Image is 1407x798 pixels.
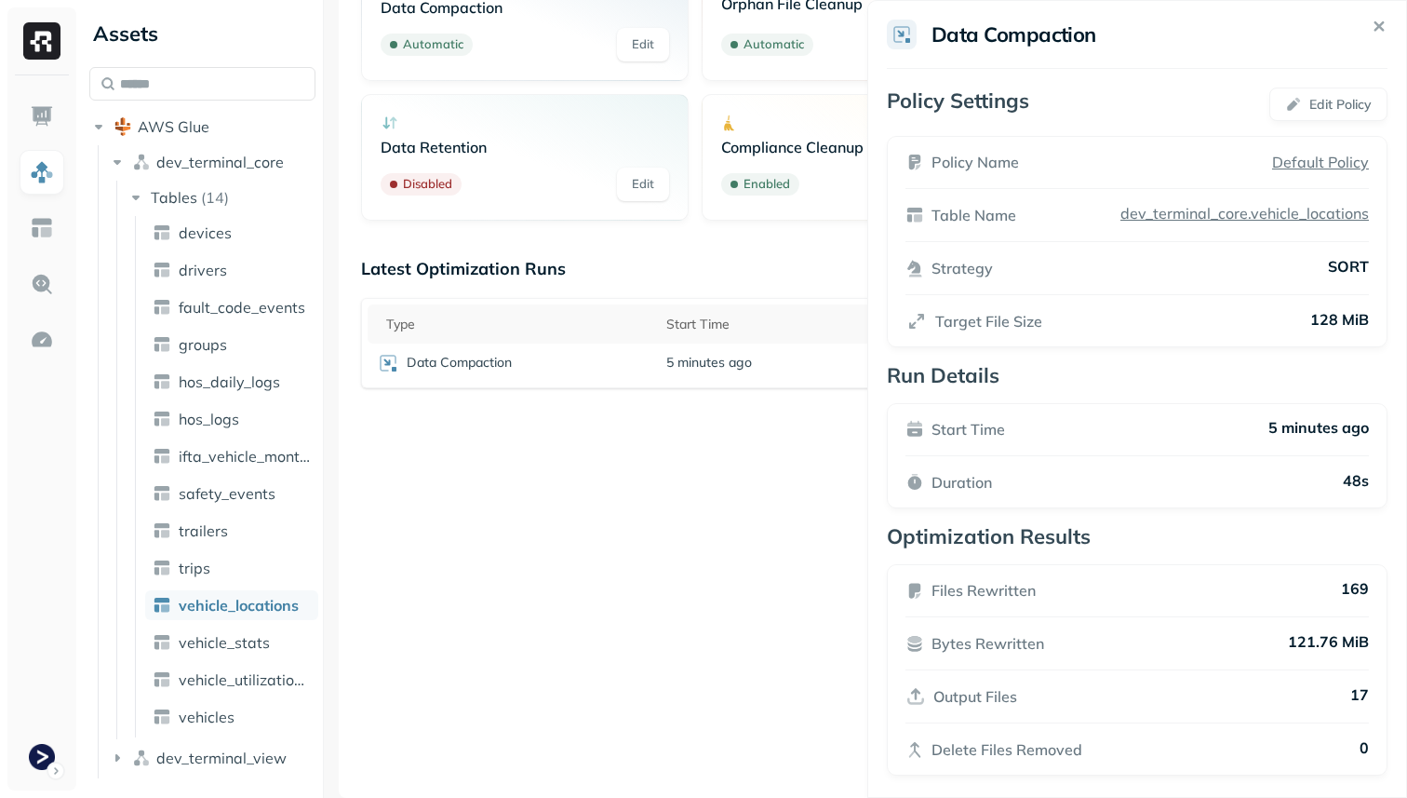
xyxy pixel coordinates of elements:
[1343,471,1369,494] p: 48s
[931,738,1082,761] p: Delete Files Removed
[931,204,1016,226] p: Table Name
[931,418,1005,440] p: Start Time
[931,471,992,494] p: Duration
[1360,738,1369,761] p: 0
[931,257,993,279] p: Strategy
[1350,685,1369,708] p: 17
[931,632,1044,655] p: Bytes Rewritten
[1117,204,1369,223] p: dev_terminal_core.vehicle_locations
[1269,88,1387,121] button: Edit Policy
[931,151,1019,173] p: Policy Name
[1341,579,1369,602] p: 169
[1268,418,1369,440] p: 5 minutes ago
[931,579,1036,602] p: Files Rewritten
[887,523,1387,549] p: Optimization Results
[1328,257,1369,279] p: SORT
[935,310,1042,332] p: Target File Size
[887,362,1387,388] p: Run Details
[931,21,1096,47] h2: Data Compaction
[1113,204,1369,223] a: dev_terminal_core.vehicle_locations
[933,685,1017,708] p: Output Files
[1272,151,1369,173] a: Default Policy
[887,88,1029,121] p: Policy Settings
[1310,310,1369,332] p: 128 MiB
[1288,632,1369,655] p: 121.76 MiB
